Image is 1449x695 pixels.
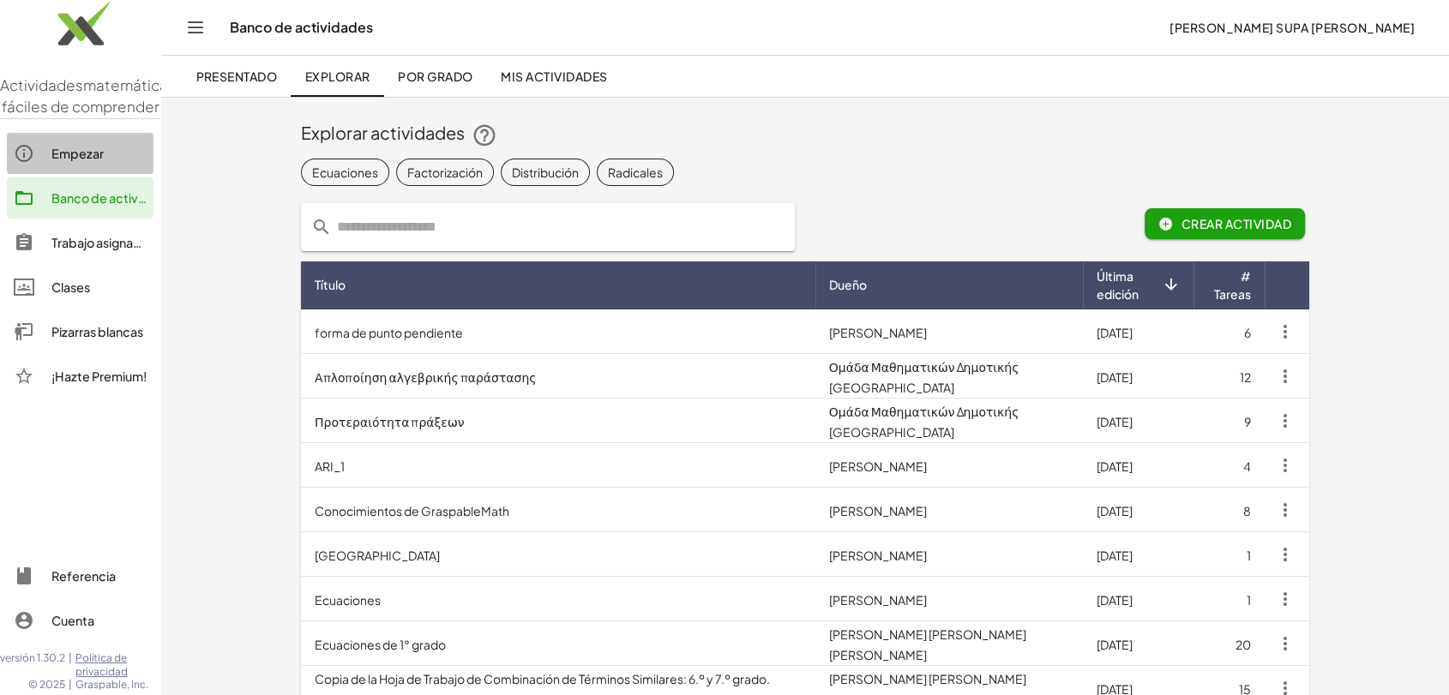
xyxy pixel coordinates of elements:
font: Ecuaciones [312,164,378,179]
font: [PERSON_NAME] [829,325,927,340]
button: Cambiar navegación [182,14,209,41]
font: Explorar [305,69,370,84]
font: Clases [51,279,90,295]
font: [PERSON_NAME] [829,503,927,518]
font: Ομάδα Μαθηματικών Δημοτικής [GEOGRAPHIC_DATA] [829,404,1019,440]
font: Última edición [1097,268,1139,302]
a: Referencia [7,555,153,596]
font: 12 [1240,369,1251,385]
font: Ecuaciones de 1° grado [315,637,446,652]
font: [DATE] [1097,369,1133,385]
font: Radicales [608,164,663,179]
font: 1 [1247,548,1251,563]
a: Empezar [7,133,153,174]
font: Dueño [829,277,867,292]
font: ¡Hazte Premium! [51,368,147,384]
font: [PERSON_NAME] [829,592,927,608]
font: 1 [1247,592,1251,608]
i: prepended action [311,217,332,237]
font: 20 [1236,637,1251,652]
a: Pizarras blancas [7,311,153,352]
font: [DATE] [1097,458,1133,474]
font: [PERSON_NAME] SUPA [PERSON_NAME] [1169,20,1415,35]
font: [DATE] [1097,503,1133,518]
font: Graspable, Inc. [75,678,148,691]
font: Cuenta [51,613,94,628]
font: 6 [1244,325,1251,340]
font: Conocimientos de GraspableMath [315,503,509,518]
font: Ομάδα Μαθηματικών Δημοτικής [GEOGRAPHIC_DATA] [829,359,1019,395]
font: [PERSON_NAME] [829,458,927,474]
a: Política de privacidad [75,651,160,678]
button: Crear actividad [1145,208,1305,239]
font: Factorización [407,164,483,179]
font: [DATE] [1097,592,1133,608]
font: 9 [1244,414,1251,429]
font: Por grado [398,69,472,84]
button: [PERSON_NAME] SUPA [PERSON_NAME] [1156,12,1428,43]
font: forma de punto pendiente [315,325,463,340]
font: | [69,678,72,691]
font: Trabajo asignado [51,235,149,250]
font: Distribución [512,164,579,179]
font: Empezar [51,146,104,161]
font: ARI_1 [315,458,345,474]
font: [DATE] [1097,548,1133,563]
font: Política de privacidad [75,651,128,678]
font: | [69,651,72,664]
font: 4 [1243,458,1251,474]
font: [PERSON_NAME] [PERSON_NAME] [PERSON_NAME] [829,626,1026,662]
font: [DATE] [1097,414,1133,429]
font: 8 [1243,503,1251,518]
font: Título [315,277,346,292]
font: [GEOGRAPHIC_DATA] [315,548,440,563]
a: Cuenta [7,600,153,641]
font: [PERSON_NAME] [829,548,927,563]
font: # Tareas [1214,268,1251,302]
font: Pizarras blancas [51,324,143,339]
font: Mis actividades [501,69,607,84]
font: Banco de actividades [51,190,178,206]
a: Trabajo asignado [7,222,153,263]
font: Explorar actividades [301,122,465,143]
a: Banco de actividades [7,177,153,219]
font: [DATE] [1097,325,1133,340]
font: matemáticas fáciles de comprender [2,75,177,117]
font: Απλοποίηση αλγεβρικής παράστασης [315,369,536,385]
font: [DATE] [1097,637,1133,652]
font: Referencia [51,568,116,584]
font: Presentado [195,69,277,84]
font: © 2025 [28,678,65,691]
font: Crear actividad [1181,216,1290,231]
a: Clases [7,267,153,308]
font: Ecuaciones [315,592,381,608]
font: Προτεραιότητα πράξεων [315,414,464,429]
